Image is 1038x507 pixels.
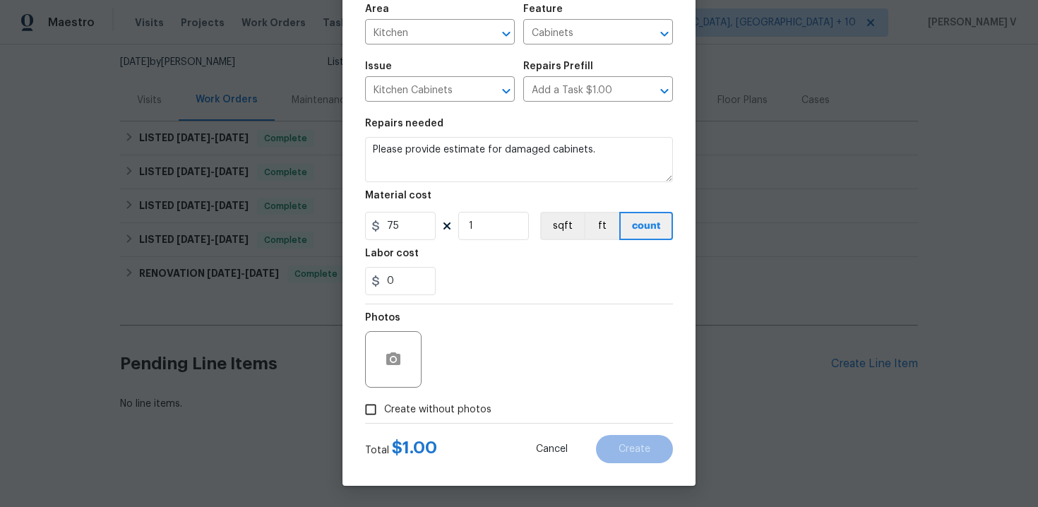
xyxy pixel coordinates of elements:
h5: Area [365,4,389,14]
button: Cancel [513,435,590,463]
span: Create without photos [384,402,491,417]
h5: Repairs Prefill [523,61,593,71]
button: Open [655,81,674,101]
button: Open [655,24,674,44]
button: Open [496,24,516,44]
h5: Feature [523,4,563,14]
button: sqft [540,212,584,240]
div: Total [365,441,437,458]
button: Open [496,81,516,101]
h5: Repairs needed [365,119,443,129]
textarea: Please provide estimate for damaged cabinets. [365,137,673,182]
button: ft [584,212,619,240]
h5: Photos [365,313,400,323]
button: Create [596,435,673,463]
span: $ 1.00 [392,439,437,456]
h5: Labor cost [365,249,419,258]
button: count [619,212,673,240]
span: Cancel [536,444,568,455]
h5: Material cost [365,191,431,201]
h5: Issue [365,61,392,71]
span: Create [619,444,650,455]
